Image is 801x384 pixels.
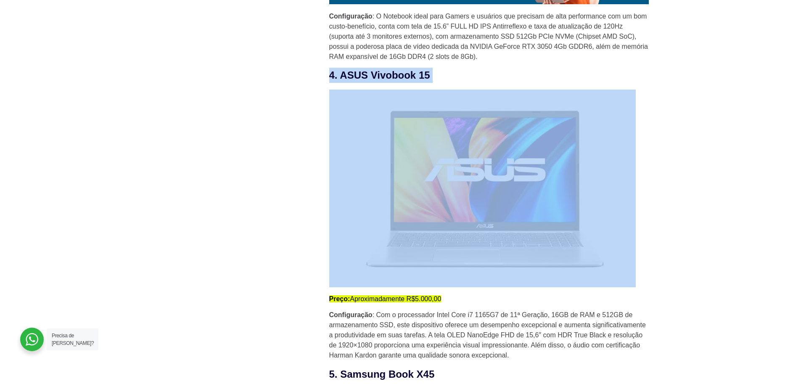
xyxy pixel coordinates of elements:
[329,11,649,62] p: : O Notebook ideal para Gamers e usuários que precisam de alta performance com um bom custo-benef...
[52,333,94,346] span: Precisa de [PERSON_NAME]?
[329,310,649,360] p: : Com o processador Intel Core i7 1165G7 de 11ª Geração, 16GB de RAM e 512GB de armazenamento SSD...
[329,295,441,302] mark: Aproximadamente R$5.000,00
[329,68,649,83] h3: 4. ASUS Vivobook 15
[329,367,649,382] h3: 5. Samsung Book X45
[329,311,373,318] strong: Configuração
[650,276,801,384] iframe: Chat Widget
[650,276,801,384] div: Widget de chat
[329,13,373,20] strong: Configuração
[329,295,350,302] strong: Preço:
